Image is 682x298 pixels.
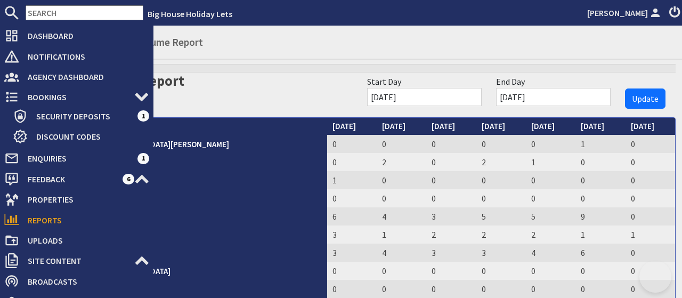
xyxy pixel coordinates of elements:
[476,207,526,225] td: 5
[426,280,476,298] td: 0
[123,174,134,184] span: 6
[4,88,149,106] a: Bookings
[327,244,377,262] td: 3
[28,128,149,145] span: Discount Codes
[526,262,575,280] td: 0
[626,135,675,153] td: 0
[526,244,575,262] td: 4
[626,171,675,189] td: 0
[575,153,625,171] td: 0
[4,27,149,44] a: Dashboard
[496,88,611,106] input: End Day
[26,5,143,20] input: SEARCH
[476,262,526,280] td: 0
[327,262,377,280] td: 0
[526,225,575,244] td: 2
[327,118,377,135] th: [DATE]
[426,207,476,225] td: 3
[426,225,476,244] td: 2
[476,280,526,298] td: 0
[625,88,665,109] button: Update
[626,280,675,298] td: 0
[137,110,149,121] span: 1
[19,232,149,249] span: Uploads
[327,280,377,298] td: 0
[426,189,476,207] td: 0
[19,88,134,106] span: Bookings
[426,118,476,135] th: [DATE]
[327,225,377,244] td: 3
[19,273,149,290] span: Broadcasts
[476,153,526,171] td: 2
[496,75,525,88] label: End Day
[327,153,377,171] td: 0
[526,189,575,207] td: 0
[327,189,377,207] td: 0
[575,189,625,207] td: 0
[377,244,426,262] td: 4
[4,150,149,167] a: Enquiries 1
[19,171,123,188] span: Feedback
[476,189,526,207] td: 0
[575,225,625,244] td: 1
[626,118,675,135] th: [DATE]
[28,108,137,125] span: Security Deposits
[476,135,526,153] td: 0
[377,225,426,244] td: 1
[426,153,476,171] td: 0
[575,262,625,280] td: 0
[19,191,149,208] span: Properties
[367,88,482,106] input: Start Day
[19,48,149,65] span: Notifications
[377,118,426,135] th: [DATE]
[476,225,526,244] td: 2
[526,171,575,189] td: 0
[327,171,377,189] td: 1
[526,135,575,153] td: 0
[639,261,671,293] iframe: Toggle Customer Support
[4,191,149,208] a: Properties
[476,118,526,135] th: [DATE]
[19,27,149,44] span: Dashboard
[19,150,137,167] span: Enquiries
[4,171,149,188] a: Feedback 6
[476,171,526,189] td: 0
[526,118,575,135] th: [DATE]
[327,135,377,153] td: 0
[148,9,232,19] a: Big House Holiday Lets
[4,68,149,85] a: Agency Dashboard
[526,207,575,225] td: 5
[377,135,426,153] td: 0
[377,262,426,280] td: 0
[4,252,149,269] a: Site Content
[19,212,149,229] span: Reports
[367,75,401,88] label: Start Day
[377,207,426,225] td: 4
[626,153,675,171] td: 0
[626,225,675,244] td: 1
[4,212,149,229] a: Reports
[377,189,426,207] td: 0
[19,252,134,269] span: Site Content
[4,273,149,290] a: Broadcasts
[4,48,149,65] a: Notifications
[377,153,426,171] td: 2
[626,189,675,207] td: 0
[587,6,663,19] a: [PERSON_NAME]
[575,244,625,262] td: 6
[19,68,149,85] span: Agency Dashboard
[526,153,575,171] td: 1
[4,232,149,249] a: Uploads
[377,280,426,298] td: 0
[426,135,476,153] td: 0
[33,118,327,135] th: Property / Month
[377,171,426,189] td: 0
[575,118,625,135] th: [DATE]
[575,207,625,225] td: 9
[476,244,526,262] td: 3
[626,207,675,225] td: 0
[575,135,625,153] td: 1
[13,128,149,145] a: Discount Codes
[626,262,675,280] td: 0
[13,108,149,125] a: Security Deposits 1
